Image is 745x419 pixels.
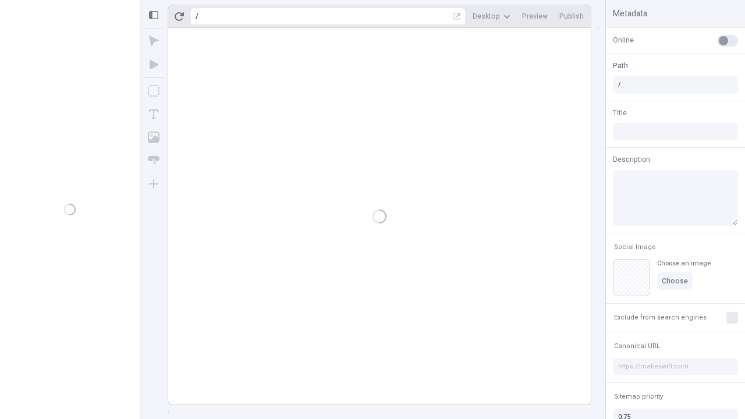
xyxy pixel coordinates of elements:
input: https://makeswift.com [613,358,738,375]
span: Title [613,108,627,118]
button: Box [143,80,164,101]
span: Canonical URL [614,342,660,350]
span: Path [613,61,628,71]
span: Online [613,35,634,45]
button: Text [143,104,164,125]
span: Choose [662,276,688,286]
div: / [196,12,198,21]
button: Publish [555,8,588,25]
button: Social Image [612,240,658,254]
button: Button [143,150,164,171]
span: Description [613,154,650,165]
span: Sitemap priority [614,392,663,401]
span: Exclude from search engines [614,313,707,322]
button: Choose [657,272,693,290]
button: Desktop [468,8,515,25]
button: Sitemap priority [612,390,665,404]
span: Preview [522,12,548,21]
button: Exclude from search engines [612,311,709,325]
button: Preview [517,8,552,25]
span: Publish [559,12,584,21]
button: Image [143,127,164,148]
button: Canonical URL [612,339,662,353]
span: Social Image [614,243,656,251]
div: Choose an image [657,259,711,268]
span: Desktop [473,12,500,21]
